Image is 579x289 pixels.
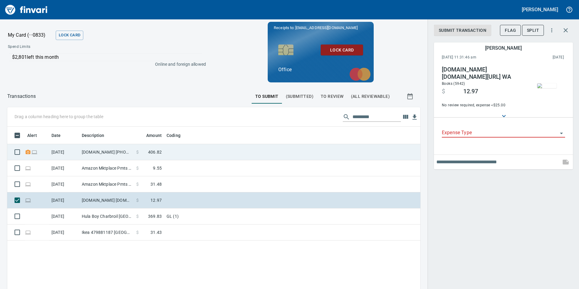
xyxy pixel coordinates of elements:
[522,6,558,13] h5: [PERSON_NAME]
[8,44,117,50] span: Spend Limits
[442,102,524,108] span: No review required, expense < $25.00
[136,149,139,155] span: $
[25,230,31,234] span: Online transaction
[148,149,162,155] span: 406.82
[505,27,516,34] span: Flag
[82,132,112,139] span: Description
[255,93,279,100] span: To Submit
[527,27,539,34] span: Split
[514,55,564,61] span: [DATE]
[463,88,478,95] span: 12.97
[79,176,134,192] td: Amazon Mktplace Pmts [DOMAIN_NAME][URL] WA
[545,24,558,37] button: More
[558,155,573,169] span: This records your note into the expense
[278,66,363,73] p: Office
[56,31,83,40] button: Lock Card
[49,176,79,192] td: [DATE]
[164,208,316,224] td: GL (1)
[49,192,79,208] td: [DATE]
[79,192,134,208] td: [DOMAIN_NAME] [DOMAIN_NAME][URL] WA
[146,132,162,139] span: Amount
[537,83,557,88] img: receipts%2Ftapani%2F2025-08-14%2FJzoGOT8oVaeitZ1UdICkDM6BnD42__o8tggX4ax7HFqPqOf9jvE.jpg
[434,25,491,36] button: Submit Transaction
[442,81,465,86] span: Books (5942)
[49,160,79,176] td: [DATE]
[27,132,37,139] span: Alert
[25,150,31,154] span: Receipt Required
[286,93,313,100] span: (Submitted)
[151,197,162,203] span: 12.97
[49,144,79,160] td: [DATE]
[522,25,544,36] button: Split
[136,197,139,203] span: $
[321,45,363,56] button: Lock Card
[79,144,134,160] td: [DOMAIN_NAME] [PHONE_NUMBER] [GEOGRAPHIC_DATA]
[12,54,202,61] p: $2,801 left this month
[295,25,358,31] span: [EMAIL_ADDRESS][DOMAIN_NAME]
[442,55,514,61] span: [DATE] 11:31:46 am
[25,166,31,170] span: Online transaction
[167,132,188,139] span: Coding
[442,66,524,81] h4: [DOMAIN_NAME] [DOMAIN_NAME][URL] WA
[51,132,69,139] span: Date
[442,88,445,95] span: $
[351,93,390,100] span: (All Reviewable)
[410,113,419,122] button: Download Table
[25,198,31,202] span: Online transaction
[439,27,486,34] span: Submit Transaction
[15,114,103,120] p: Drag a column heading here to group the table
[7,93,36,100] nav: breadcrumb
[136,213,139,219] span: $
[82,132,104,139] span: Description
[500,25,521,36] button: Flag
[401,112,410,121] button: Choose columns to display
[321,93,344,100] span: To Review
[79,160,134,176] td: Amazon Mktplace Pmts [DOMAIN_NAME][URL] WA
[4,2,49,17] img: Finvari
[7,93,36,100] p: Transactions
[326,46,358,54] span: Lock Card
[27,132,45,139] span: Alert
[153,165,162,171] span: 9.55
[485,45,521,51] h5: [PERSON_NAME]
[151,181,162,187] span: 31.48
[274,25,368,31] p: Receipts to:
[557,129,566,138] button: Open
[138,132,162,139] span: Amount
[51,132,61,139] span: Date
[31,150,38,154] span: Online transaction
[79,224,134,241] td: Ikea 479881187 [GEOGRAPHIC_DATA]
[136,181,139,187] span: $
[49,208,79,224] td: [DATE]
[25,182,31,186] span: Online transaction
[49,224,79,241] td: [DATE]
[520,5,560,14] button: [PERSON_NAME]
[79,208,134,224] td: Hula Boy Charbroil [GEOGRAPHIC_DATA] [GEOGRAPHIC_DATA]
[346,65,374,84] img: mastercard.svg
[148,213,162,219] span: 369.83
[136,229,139,235] span: $
[8,32,53,39] p: My Card (···0833)
[151,229,162,235] span: 31.43
[59,32,80,39] span: Lock Card
[136,165,139,171] span: $
[3,61,206,67] p: Online and foreign allowed
[167,132,180,139] span: Coding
